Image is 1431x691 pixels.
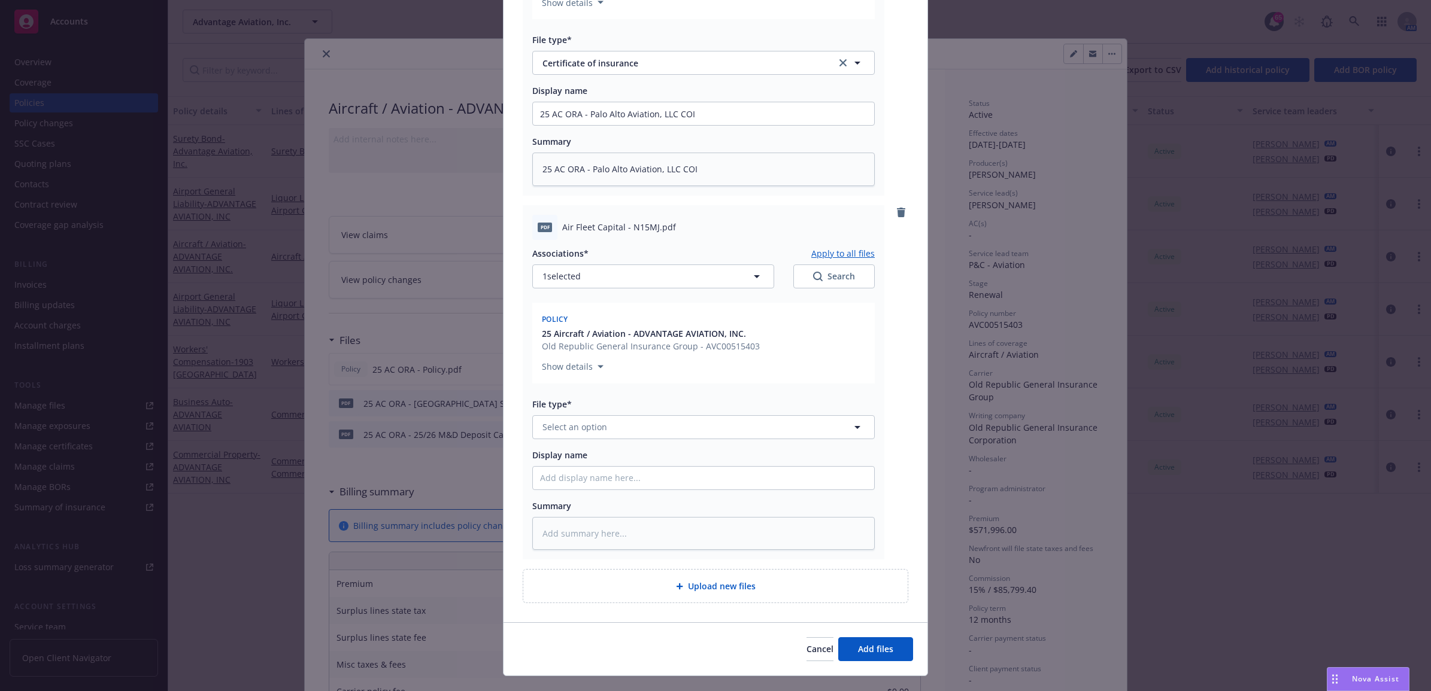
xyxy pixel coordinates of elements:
span: Display name [532,449,587,461]
span: Nova Assist [1352,674,1399,684]
button: Nova Assist [1327,667,1409,691]
span: File type* [532,398,572,410]
span: Select an option [542,421,607,433]
button: Show details [537,360,608,374]
div: Drag to move [1327,668,1342,690]
button: Select an option [532,415,875,439]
